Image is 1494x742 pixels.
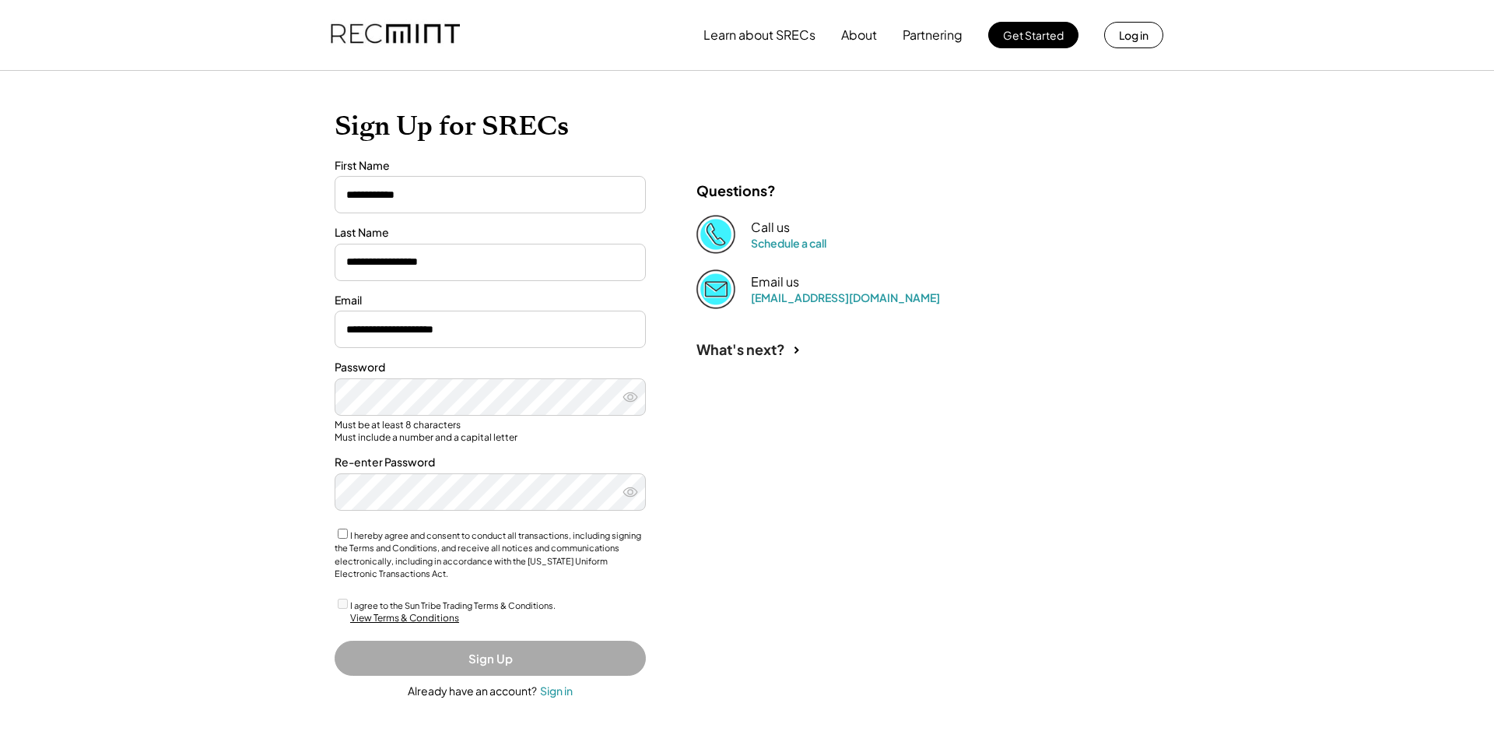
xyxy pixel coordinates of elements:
button: Partnering [903,19,963,51]
button: About [841,19,877,51]
div: View Terms & Conditions [350,612,459,625]
label: I agree to the Sun Tribe Trading Terms & Conditions. [350,600,556,610]
div: What's next? [696,340,785,358]
div: Password [335,360,646,375]
h1: Sign Up for SRECs [335,110,1159,142]
div: Call us [751,220,790,236]
div: Already have an account? [408,684,537,699]
label: I hereby agree and consent to conduct all transactions, including signing the Terms and Condition... [335,530,641,579]
button: Log in [1104,22,1163,48]
a: [EMAIL_ADDRESS][DOMAIN_NAME] [751,290,940,304]
img: Phone%20copy%403x.png [696,215,735,254]
button: Sign Up [335,641,646,676]
div: Questions? [696,181,776,199]
img: Email%202%403x.png [696,269,735,308]
div: Last Name [335,225,646,241]
div: Email us [751,274,799,290]
div: Sign in [540,684,573,698]
button: Learn about SRECs [703,19,815,51]
div: Must be at least 8 characters Must include a number and a capital letter [335,419,646,443]
div: First Name [335,158,646,174]
a: Schedule a call [751,236,826,250]
div: Re-enter Password [335,455,646,470]
button: Get Started [988,22,1078,48]
img: recmint-logotype%403x.png [331,9,460,62]
div: Email [335,293,646,308]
